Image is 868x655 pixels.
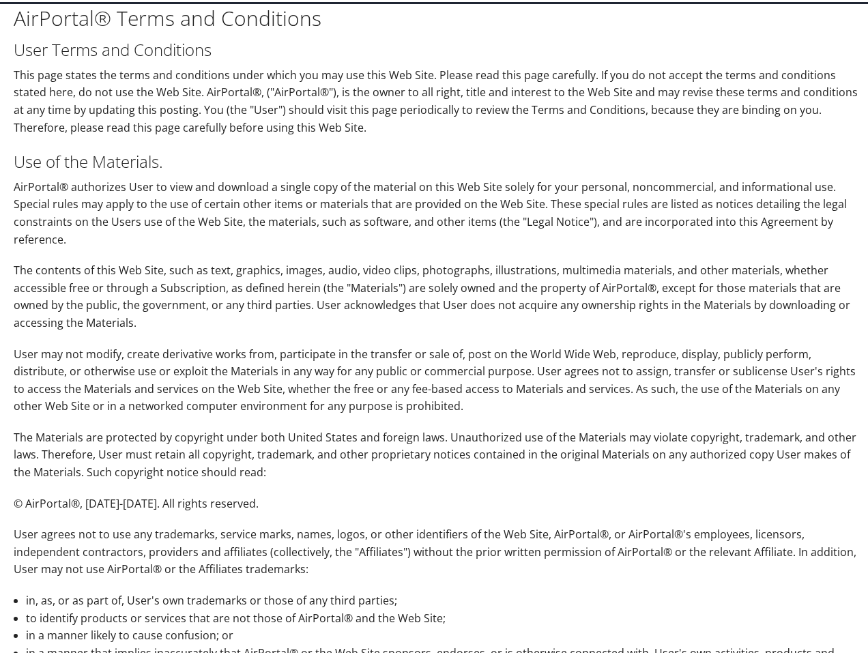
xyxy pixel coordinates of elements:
[26,608,860,626] li: to identify products or services that are not those of AirPortal® and the Web Site;
[14,148,860,171] h2: Use of the Materials.
[14,2,860,31] h1: AirPortal® Terms and Conditions
[14,36,860,59] h2: User Terms and Conditions
[14,177,860,246] p: AirPortal® authorizes User to view and download a single copy of the material on this Web Site so...
[26,625,860,643] li: in a manner likely to cause confusion; or
[14,493,860,511] p: © AirPortal®, [DATE]-[DATE]. All rights reserved.
[14,260,860,330] p: The contents of this Web Site, such as text, graphics, images, audio, video clips, photographs, i...
[26,590,860,608] li: in, as, or as part of, User's own trademarks or those of any third parties;
[14,427,860,480] p: The Materials are protected by copyright under both United States and foreign laws. Unauthorized ...
[14,524,860,577] p: User agrees not to use any trademarks, service marks, names, logos, or other identifiers of the W...
[14,65,860,134] p: This page states the terms and conditions under which you may use this Web Site. Please read this...
[14,344,860,413] p: User may not modify, create derivative works from, participate in the transfer or sale of, post o...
